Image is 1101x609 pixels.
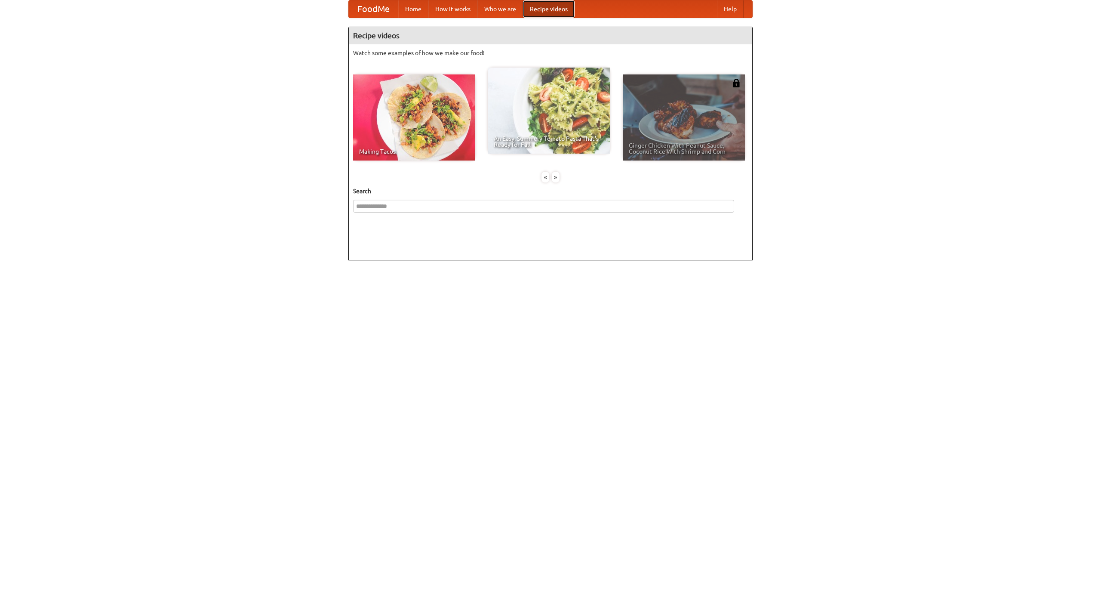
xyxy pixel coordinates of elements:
a: Making Tacos [353,74,475,161]
a: Help [717,0,744,18]
span: An Easy, Summery Tomato Pasta That's Ready for Fall [494,136,604,148]
h4: Recipe videos [349,27,752,44]
div: » [552,172,560,182]
a: Recipe videos [523,0,575,18]
p: Watch some examples of how we make our food! [353,49,748,57]
img: 483408.png [732,79,741,87]
span: Making Tacos [359,148,469,155]
a: An Easy, Summery Tomato Pasta That's Ready for Fall [488,68,610,154]
h5: Search [353,187,748,195]
div: « [541,172,549,182]
a: Home [398,0,428,18]
a: Who we are [477,0,523,18]
a: FoodMe [349,0,398,18]
a: How it works [428,0,477,18]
